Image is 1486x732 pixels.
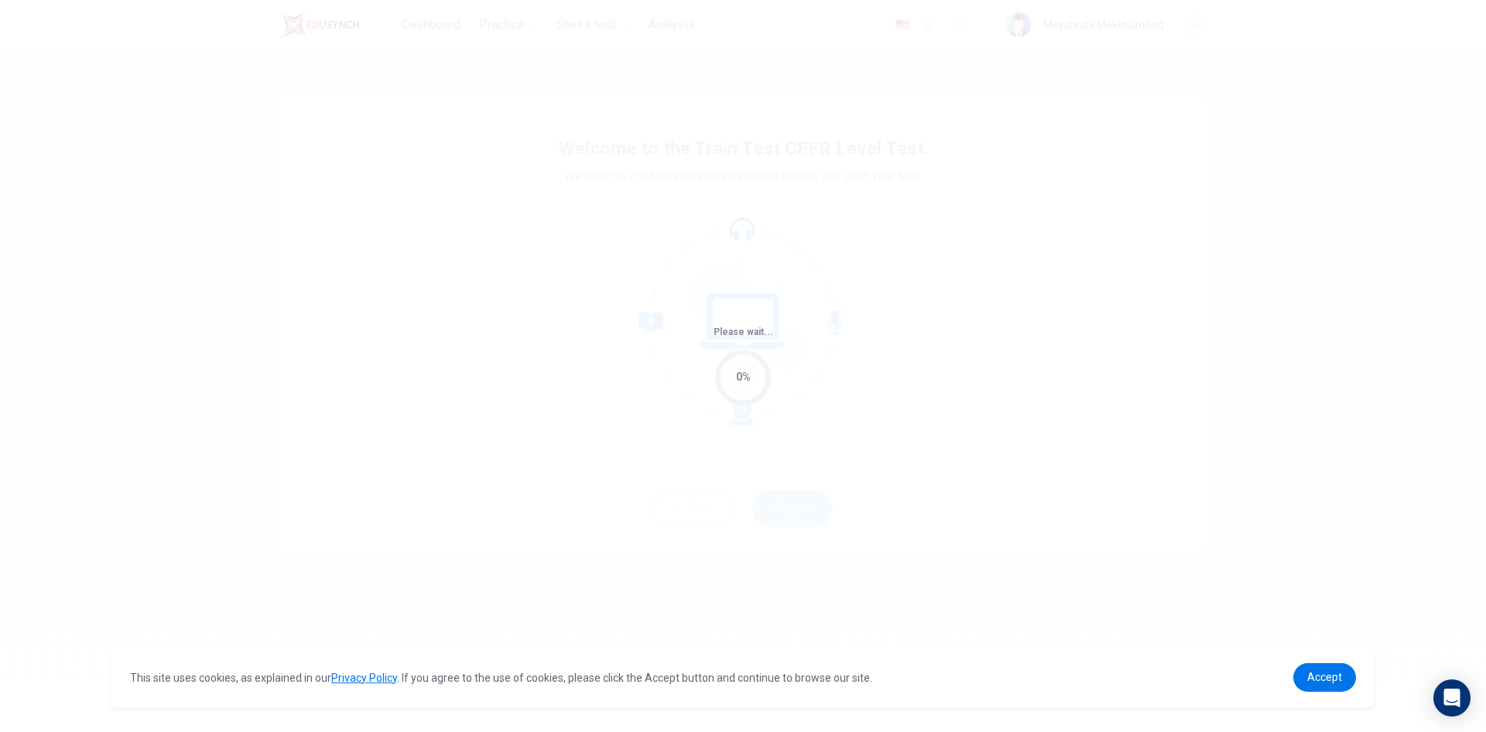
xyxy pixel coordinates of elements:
[331,672,397,684] a: Privacy Policy
[1307,671,1342,683] span: Accept
[1293,663,1356,692] a: dismiss cookie message
[130,672,872,684] span: This site uses cookies, as explained in our . If you agree to the use of cookies, please click th...
[736,368,751,386] div: 0%
[111,648,1375,707] div: cookieconsent
[714,327,773,337] span: Please wait...
[1433,679,1471,717] div: Open Intercom Messenger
